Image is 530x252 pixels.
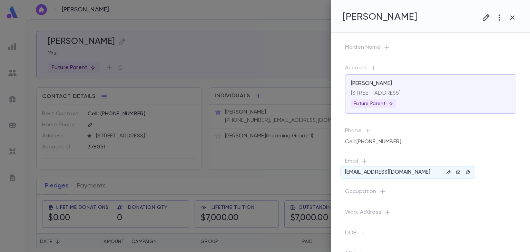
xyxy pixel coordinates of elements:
div: Cell : [PHONE_NUMBER] [345,136,401,148]
div: Future Parent [351,99,396,108]
h4: [PERSON_NAME] [342,11,417,23]
p: DOB [345,230,516,239]
p: Future Parent [354,101,393,106]
p: [STREET_ADDRESS] [351,90,510,97]
p: Maiden Name [345,44,516,54]
p: Account [345,65,516,74]
p: [PERSON_NAME] [351,80,392,87]
p: Phone [345,127,516,137]
p: Work Address [345,209,516,219]
p: Email [345,158,516,167]
p: [EMAIL_ADDRESS][DOMAIN_NAME] [345,169,430,176]
p: Occupation [345,188,516,198]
